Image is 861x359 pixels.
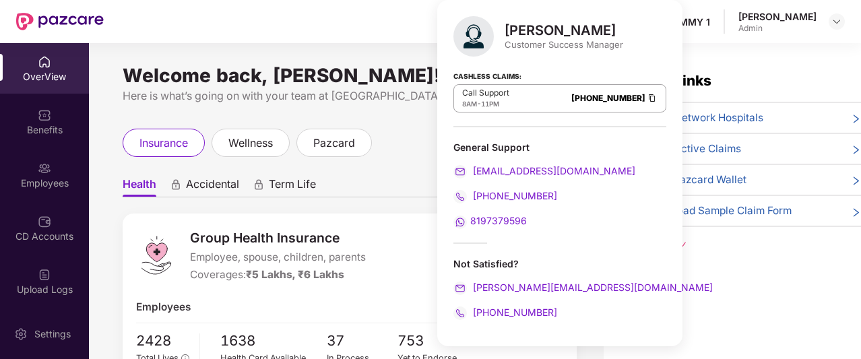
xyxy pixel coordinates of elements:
span: pazcard [313,135,355,152]
span: 📊 View Active Claims [631,141,741,157]
img: svg+xml;base64,PHN2ZyB4bWxucz0iaHR0cDovL3d3dy53My5vcmcvMjAwMC9zdmciIHdpZHRoPSIyMCIgaGVpZ2h0PSIyMC... [453,282,467,295]
div: Customer Success Manager [505,38,623,51]
strong: Cashless Claims: [453,68,521,83]
span: [PHONE_NUMBER] [470,190,557,201]
a: [EMAIL_ADDRESS][DOMAIN_NAME] [453,165,635,176]
span: Accidental [186,177,239,197]
div: - [462,98,509,109]
img: svg+xml;base64,PHN2ZyBpZD0iQ0RfQWNjb3VudHMiIGRhdGEtbmFtZT0iQ0QgQWNjb3VudHMiIHhtbG5zPSJodHRwOi8vd3... [38,215,51,228]
span: [PHONE_NUMBER] [470,306,557,318]
img: svg+xml;base64,PHN2ZyBpZD0iVXBsb2FkX0xvZ3MiIGRhdGEtbmFtZT0iVXBsb2FkIExvZ3MiIHhtbG5zPSJodHRwOi8vd3... [38,268,51,282]
span: [EMAIL_ADDRESS][DOMAIN_NAME] [470,165,635,176]
img: svg+xml;base64,PHN2ZyB4bWxucz0iaHR0cDovL3d3dy53My5vcmcvMjAwMC9zdmciIHdpZHRoPSIyMCIgaGVpZ2h0PSIyMC... [453,190,467,203]
span: 753 [397,330,469,352]
img: svg+xml;base64,PHN2ZyBpZD0iRW1wbG95ZWVzIiB4bWxucz0iaHR0cDovL3d3dy53My5vcmcvMjAwMC9zdmciIHdpZHRoPS... [38,162,51,175]
span: 2428 [136,330,189,352]
div: Here is what’s going on with your team at [GEOGRAPHIC_DATA] [123,88,577,104]
img: svg+xml;base64,PHN2ZyBpZD0iSG9tZSIgeG1sbnM9Imh0dHA6Ly93d3cudzMub3JnLzIwMDAvc3ZnIiB3aWR0aD0iMjAiIG... [38,55,51,69]
span: 11PM [481,100,499,108]
a: [PERSON_NAME][EMAIL_ADDRESS][DOMAIN_NAME] [453,282,713,293]
img: svg+xml;base64,PHN2ZyB4bWxucz0iaHR0cDovL3d3dy53My5vcmcvMjAwMC9zdmciIHdpZHRoPSIyMCIgaGVpZ2h0PSIyMC... [453,306,467,320]
span: Group Health Insurance [190,228,366,248]
span: wellness [228,135,273,152]
span: Employees [136,299,191,315]
div: Admin [738,23,817,34]
span: 37 [327,330,398,352]
div: View More [631,238,861,252]
a: [PHONE_NUMBER] [571,93,645,103]
div: Not Satisfied? [453,257,666,320]
img: svg+xml;base64,PHN2ZyB4bWxucz0iaHR0cDovL3d3dy53My5vcmcvMjAwMC9zdmciIHdpZHRoPSIyMCIgaGVpZ2h0PSIyMC... [453,165,467,178]
div: General Support [453,141,666,229]
span: 8AM [462,100,477,108]
span: 8197379596 [470,215,527,226]
span: 💳 Load Pazcard Wallet [631,172,746,188]
img: svg+xml;base64,PHN2ZyBpZD0iQmVuZWZpdHMiIHhtbG5zPSJodHRwOi8vd3d3LnczLm9yZy8yMDAwL3N2ZyIgd2lkdGg9Ij... [38,108,51,122]
span: Employee, spouse, children, parents [190,249,366,265]
span: 🏥 View Network Hospitals [631,110,763,126]
img: svg+xml;base64,PHN2ZyB4bWxucz0iaHR0cDovL3d3dy53My5vcmcvMjAwMC9zdmciIHhtbG5zOnhsaW5rPSJodHRwOi8vd3... [453,16,494,57]
span: right [851,112,861,126]
span: insurance [139,135,188,152]
span: 📄 Download Sample Claim Form [631,203,792,219]
img: logo [136,235,177,275]
img: svg+xml;base64,PHN2ZyB4bWxucz0iaHR0cDovL3d3dy53My5vcmcvMjAwMC9zdmciIHdpZHRoPSIyMCIgaGVpZ2h0PSIyMC... [453,216,467,229]
div: animation [170,178,182,191]
div: Settings [30,327,75,341]
p: Call Support [462,88,509,98]
a: 8197379596 [453,215,527,226]
div: General Support [453,141,666,154]
a: [PHONE_NUMBER] [453,190,557,201]
div: Coverages: [190,267,366,283]
div: Welcome back, [PERSON_NAME]! [123,70,577,81]
span: 1638 [220,330,327,352]
span: right [851,143,861,157]
img: svg+xml;base64,PHN2ZyBpZD0iU2V0dGluZy0yMHgyMCIgeG1sbnM9Imh0dHA6Ly93d3cudzMub3JnLzIwMDAvc3ZnIiB3aW... [14,327,28,341]
div: animation [253,178,265,191]
div: Not Satisfied? [453,257,666,270]
img: Clipboard Icon [647,92,658,104]
span: right [851,205,861,219]
span: [PERSON_NAME][EMAIL_ADDRESS][DOMAIN_NAME] [470,282,713,293]
img: New Pazcare Logo [16,13,104,30]
div: [PERSON_NAME] [505,22,623,38]
div: [PERSON_NAME] [738,10,817,23]
span: right [851,174,861,188]
span: Health [123,177,156,197]
span: Term Life [269,177,316,197]
a: [PHONE_NUMBER] [453,306,557,318]
img: svg+xml;base64,PHN2ZyBpZD0iRHJvcGRvd24tMzJ4MzIiIHhtbG5zPSJodHRwOi8vd3d3LnczLm9yZy8yMDAwL3N2ZyIgd2... [831,16,842,27]
span: ₹5 Lakhs, ₹6 Lakhs [246,268,344,281]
